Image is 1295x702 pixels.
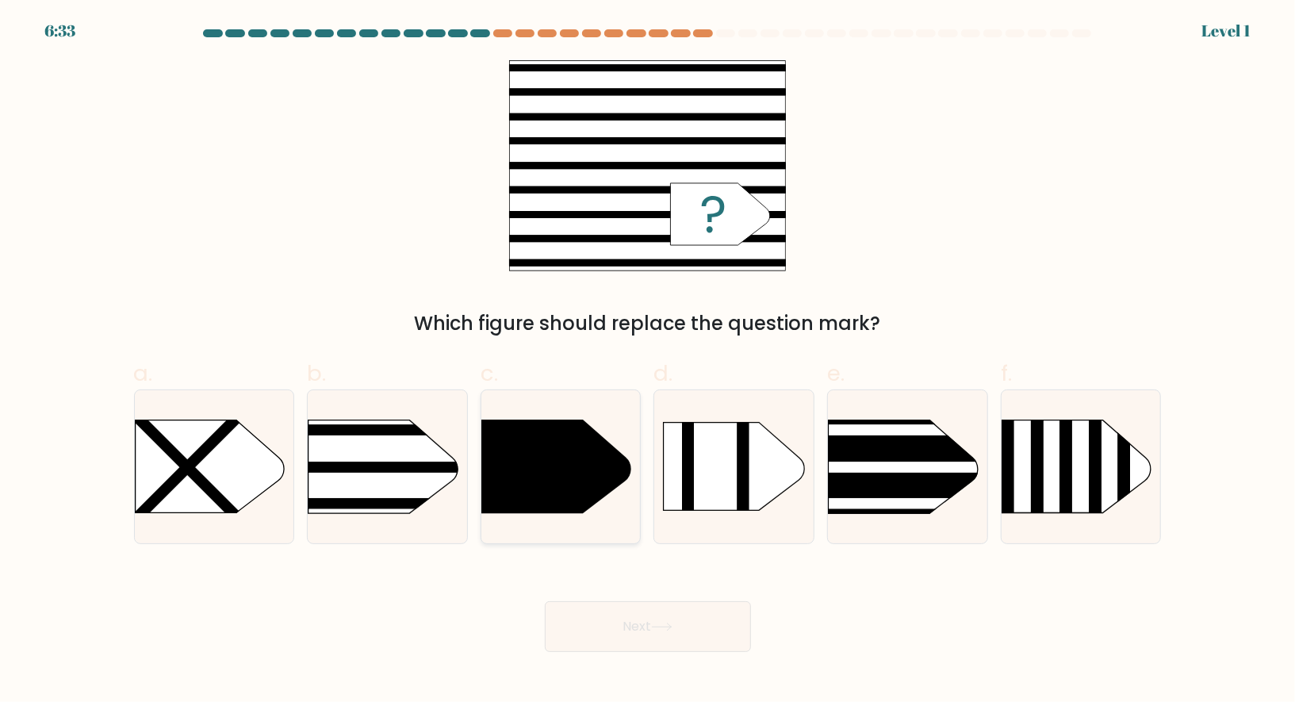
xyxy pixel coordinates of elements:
[134,358,153,389] span: a.
[827,358,845,389] span: e.
[307,358,326,389] span: b.
[44,19,75,43] div: 6:33
[1201,19,1251,43] div: Level 1
[1001,358,1012,389] span: f.
[144,309,1152,338] div: Which figure should replace the question mark?
[653,358,672,389] span: d.
[481,358,498,389] span: c.
[545,601,751,652] button: Next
